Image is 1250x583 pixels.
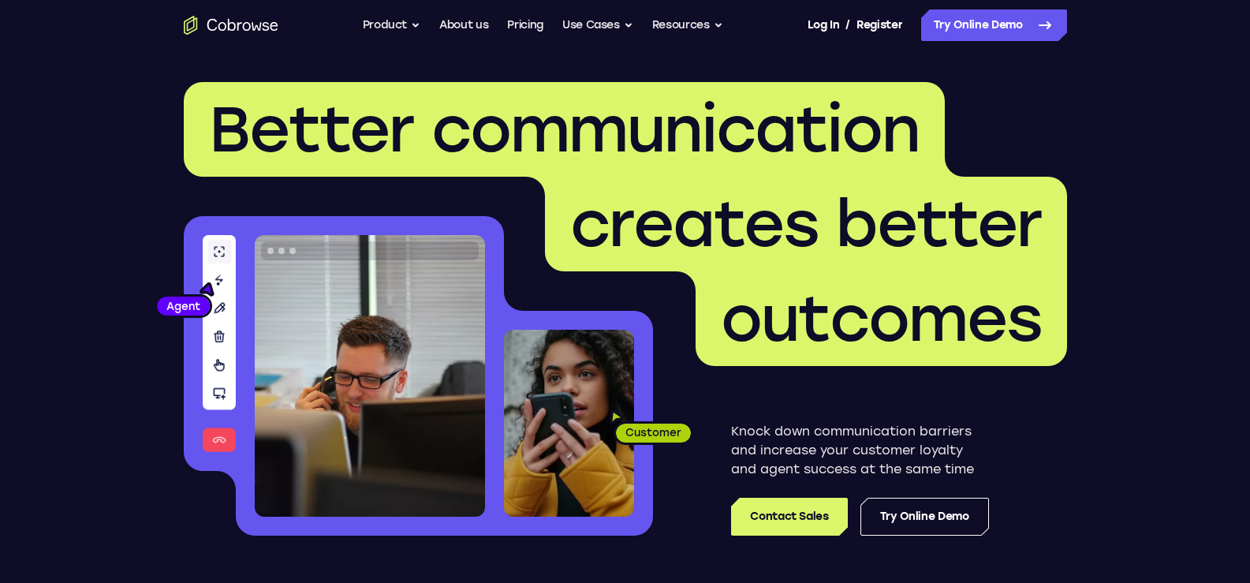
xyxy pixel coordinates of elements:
[808,9,839,41] a: Log In
[209,92,920,167] span: Better communication
[184,16,278,35] a: Go to the home page
[921,9,1067,41] a: Try Online Demo
[731,422,989,479] p: Knock down communication barriers and increase your customer loyalty and agent success at the sam...
[652,9,723,41] button: Resources
[363,9,421,41] button: Product
[860,498,989,536] a: Try Online Demo
[856,9,902,41] a: Register
[439,9,488,41] a: About us
[255,235,485,517] img: A customer support agent talking on the phone
[731,498,847,536] a: Contact Sales
[845,16,850,35] span: /
[562,9,633,41] button: Use Cases
[721,281,1042,357] span: outcomes
[507,9,543,41] a: Pricing
[504,330,634,517] img: A customer holding their phone
[570,186,1042,262] span: creates better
